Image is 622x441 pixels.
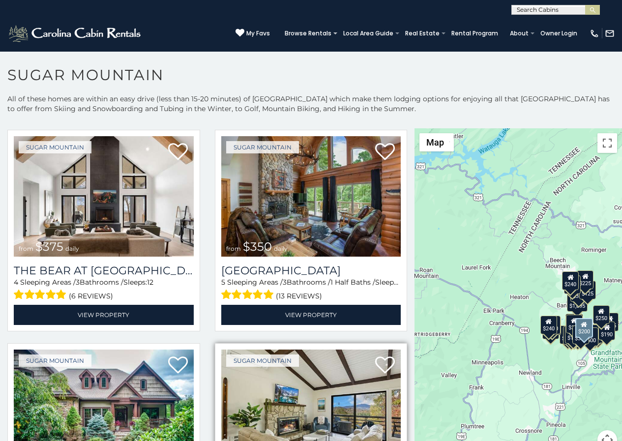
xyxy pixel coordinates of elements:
a: Add to favorites [168,142,188,163]
a: Owner Login [535,27,582,40]
a: Sugar Mountain [19,141,91,153]
span: 5 [221,278,225,287]
a: Real Estate [400,27,444,40]
button: Toggle fullscreen view [597,133,617,153]
a: Rental Program [446,27,503,40]
span: 4 [14,278,18,287]
div: $200 [575,318,593,338]
div: $125 [579,281,596,299]
a: My Favs [236,29,270,38]
span: 12 [399,278,405,287]
div: $240 [562,271,579,290]
span: from [19,245,33,252]
span: 1 Half Baths / [330,278,375,287]
a: Sugar Mountain [19,354,91,367]
a: Local Area Guide [338,27,398,40]
a: View Property [221,305,401,325]
a: Add to favorites [375,355,395,376]
div: Sleeping Areas / Bathrooms / Sleeps: [14,277,194,302]
span: My Favs [246,29,270,38]
div: $250 [593,305,610,324]
span: (6 reviews) [69,290,113,302]
img: Grouse Moor Lodge [221,136,401,257]
img: The Bear At Sugar Mountain [14,136,194,257]
div: $175 [565,325,582,344]
span: daily [65,245,79,252]
a: Sugar Mountain [226,354,299,367]
span: from [226,245,241,252]
div: $155 [602,313,619,331]
div: $195 [587,324,603,343]
a: View Property [14,305,194,325]
span: 3 [76,278,80,287]
span: daily [274,245,288,252]
a: Add to favorites [375,142,395,163]
img: phone-regular-white.png [590,29,599,38]
div: $350 [572,325,589,344]
span: 12 [147,278,153,287]
div: $190 [598,322,615,340]
h3: The Bear At Sugar Mountain [14,264,194,277]
a: Grouse Moor Lodge from $350 daily [221,136,401,257]
div: $190 [565,314,582,332]
a: Add to favorites [168,355,188,376]
span: 3 [283,278,287,287]
div: Sleeping Areas / Bathrooms / Sleeps: [221,277,401,302]
a: [GEOGRAPHIC_DATA] [221,264,401,277]
button: Change map style [419,133,454,151]
a: The Bear At Sugar Mountain from $375 daily [14,136,194,257]
div: $225 [577,270,593,289]
div: $300 [566,315,583,333]
div: $1,095 [567,293,588,312]
a: About [505,27,533,40]
span: $375 [35,239,63,254]
a: The Bear At [GEOGRAPHIC_DATA] [14,264,194,277]
div: $155 [563,326,580,345]
span: $350 [243,239,272,254]
img: mail-regular-white.png [605,29,615,38]
h3: Grouse Moor Lodge [221,264,401,277]
a: Sugar Mountain [226,141,299,153]
a: Browse Rentals [280,27,336,40]
img: White-1-2.png [7,24,144,43]
div: $240 [540,316,557,334]
span: Map [426,137,444,147]
span: (13 reviews) [276,290,322,302]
